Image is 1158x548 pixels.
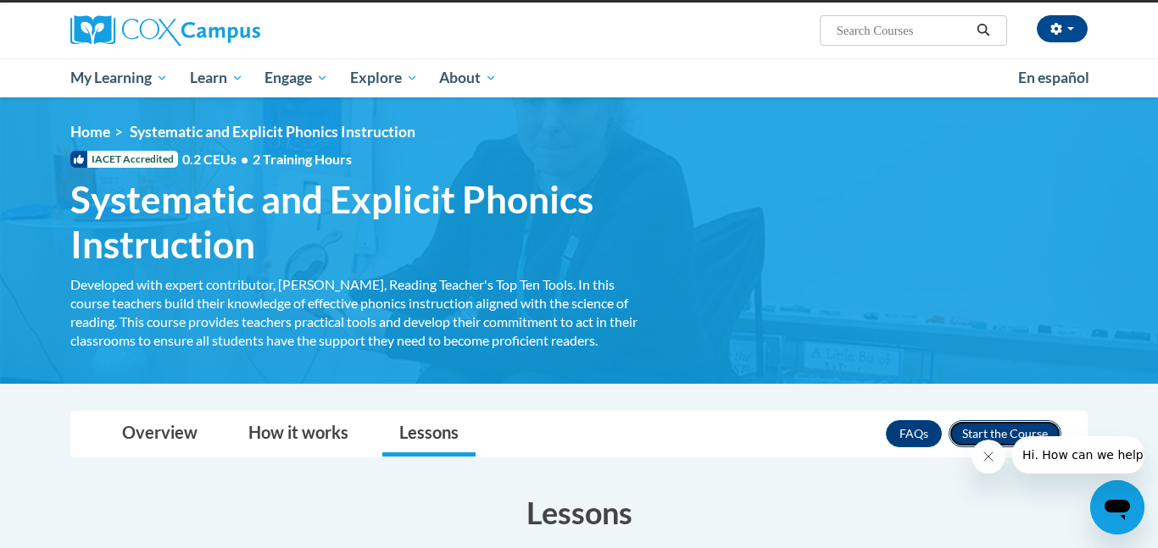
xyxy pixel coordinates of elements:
span: • [241,151,248,167]
button: Enroll [949,420,1061,447]
span: IACET Accredited [70,151,178,168]
iframe: Message from company [1012,436,1144,473]
img: Cox Campus [70,15,260,46]
input: Search Courses [835,20,971,41]
a: About [429,58,509,97]
span: Learn [190,68,243,88]
div: Main menu [45,58,1113,97]
a: FAQs [886,420,942,447]
span: Hi. How can we help? [10,12,137,25]
iframe: Close message [971,440,1005,473]
span: My Learning [70,68,168,88]
a: My Learning [59,58,179,97]
h3: Lessons [70,491,1088,534]
a: Overview [105,412,214,457]
iframe: Button to launch messaging window [1090,480,1144,534]
span: En español [1018,69,1089,86]
a: Learn [179,58,254,97]
div: Developed with expert contributor, [PERSON_NAME], Reading Teacher's Top Ten Tools. In this course... [70,275,655,350]
a: How it works [231,412,365,457]
span: Systematic and Explicit Phonics Instruction [130,123,415,141]
span: Explore [350,68,418,88]
span: Systematic and Explicit Phonics Instruction [70,177,655,267]
span: Engage [264,68,328,88]
a: Cox Campus [70,15,392,46]
a: Engage [253,58,339,97]
button: Account Settings [1037,15,1088,42]
span: About [439,68,497,88]
a: Home [70,123,110,141]
a: Explore [339,58,429,97]
span: 2 Training Hours [253,151,352,167]
a: En español [1007,60,1100,96]
button: Search [971,20,996,41]
a: Lessons [382,412,476,457]
span: 0.2 CEUs [182,150,352,169]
